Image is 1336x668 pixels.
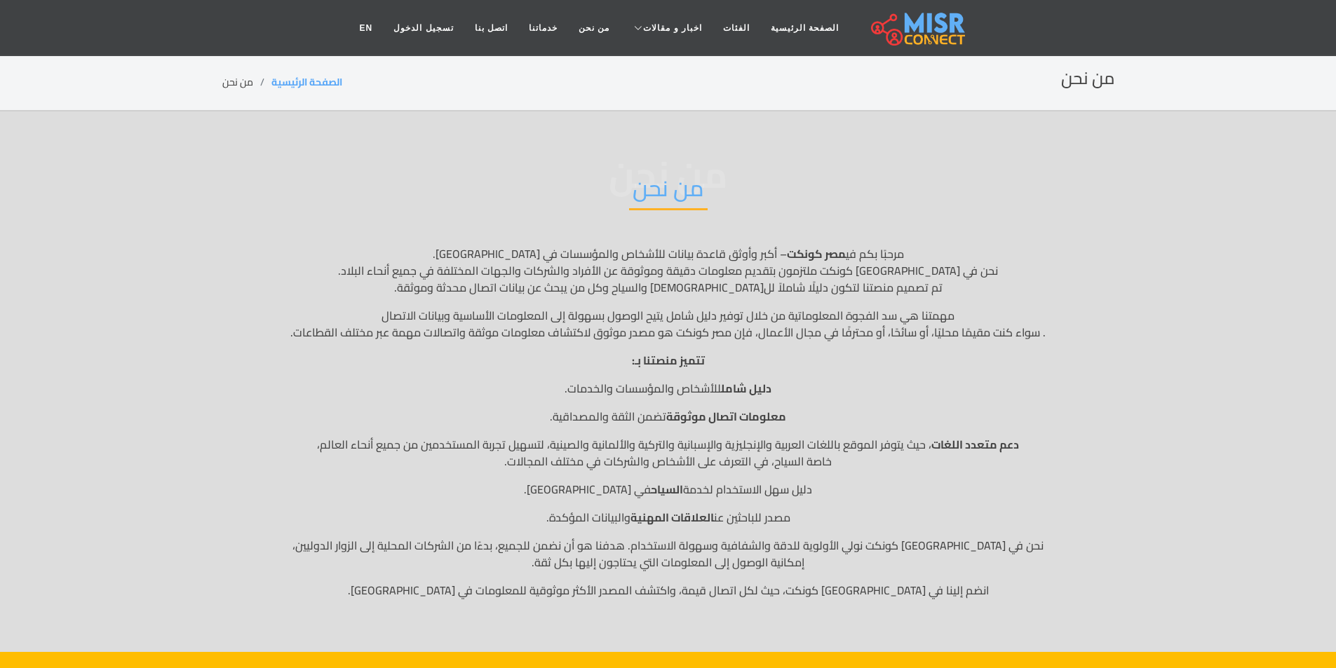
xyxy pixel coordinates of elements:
[630,507,714,528] strong: العلاقات المهنية
[464,15,518,41] a: اتصل بنا
[383,15,464,41] a: تسجيل الدخول
[271,73,342,91] a: الصفحة الرئيسية
[222,380,1114,397] p: للأشخاص والمؤسسات والخدمات.
[518,15,568,41] a: خدماتنا
[222,75,271,90] li: من نحن
[666,406,786,427] strong: معلومات اتصال موثوقة
[620,15,713,41] a: اخبار و مقالات
[643,22,702,34] span: اخبار و مقالات
[568,15,620,41] a: من نحن
[222,509,1114,526] p: مصدر للباحثين عن والبيانات المؤكدة.
[713,15,760,41] a: الفئات
[721,378,771,399] strong: دليل شامل
[760,15,849,41] a: الصفحة الرئيسية
[787,243,846,264] strong: مصر كونكت
[222,245,1114,296] p: مرحبًا بكم في – أكبر وأوثق قاعدة بيانات للأشخاص والمؤسسات في [GEOGRAPHIC_DATA]. نحن في [GEOGRAPHI...
[651,479,683,500] strong: السياح
[1061,69,1114,89] h2: من نحن
[222,408,1114,425] p: تضمن الثقة والمصداقية.
[222,436,1114,470] p: ، حيث يتوفر الموقع باللغات العربية والإنجليزية والإسبانية والتركية والألمانية والصينية، لتسهيل تج...
[629,175,708,210] h2: من نحن
[222,582,1114,599] p: انضم إلينا في [GEOGRAPHIC_DATA] كونكت، حيث لكل اتصال قيمة، واكتشف المصدر الأكثر موثوقية للمعلومات...
[349,15,384,41] a: EN
[222,537,1114,571] p: نحن في [GEOGRAPHIC_DATA] كونكت نولي الأولوية للدقة والشفافية وسهولة الاستخدام. هدفنا هو أن نضمن ل...
[871,11,965,46] img: main.misr_connect
[632,350,705,371] strong: تتميز منصتنا بـ:
[931,434,1019,455] strong: دعم متعدد اللغات
[222,307,1114,341] p: مهمتنا هي سد الفجوة المعلوماتية من خلال توفير دليل شامل يتيح الوصول بسهولة إلى المعلومات الأساسية...
[222,481,1114,498] p: دليل سهل الاستخدام لخدمة في [GEOGRAPHIC_DATA].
